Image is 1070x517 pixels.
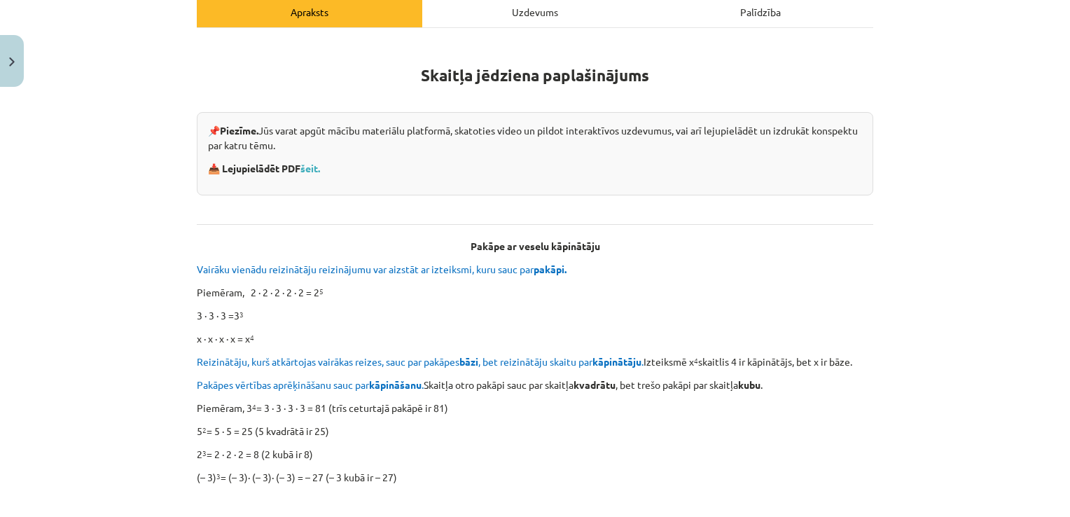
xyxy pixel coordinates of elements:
[197,263,569,275] span: Vairāku vienādu reizinātāju reizinājumu var aizstāt ar izteiksmi, kuru sauc par
[197,447,873,462] p: 2 = 2 ∙ 2 ∙ 2 = 8 (2 kubā ir 8)
[197,285,873,300] p: Piemēram, 2 ∙ 2 ∙ 2 ∙ 2 ∙ 2 = 2
[197,355,644,368] span: Reizinātāju, kurš atkārtojas vairākas reizes, sauc par pakāpes , bet reizinātāju skaitu par .
[208,162,322,174] strong: 📥 Lejupielādēt PDF
[220,124,258,137] strong: Piezīme.
[197,378,424,391] span: Pakāpes vērtības aprēķināšanu sauc par .
[9,57,15,67] img: icon-close-lesson-0947bae3869378f0d4975bcd49f059093ad1ed9edebbc8119c70593378902aed.svg
[738,378,760,391] b: kubu
[534,263,567,275] b: pakāpi.
[197,378,873,392] p: Skaitļa otro pakāpi sauc par skaitļa , bet trešo pakāpi par skaitļa .
[208,123,862,153] p: 📌 Jūs varat apgūt mācību materiālu platformā, skatoties video un pildot interaktīvos uzdevumus, v...
[197,401,873,415] p: Piemēram, 3 = 3 ∙ 3 ∙ 3 ∙ 3 = 81 (trīs ceturtajā pakāpē ir 81)
[197,424,873,439] p: 5 = 5 ∙ 5 = 25 (5 kvadrātā ir 25)
[694,355,698,366] sup: 4
[421,65,649,85] strong: Skaitļa jēdziena paplašinājums
[252,401,256,412] sup: 4
[202,448,207,458] sup: 3
[250,332,254,343] sup: 4
[239,309,244,319] sup: 3
[592,355,641,368] b: kāpinātāju
[197,331,873,346] p: x ∙ x ∙ x ∙ x = x
[319,286,324,296] sup: 5
[216,471,221,481] sup: 3
[574,378,616,391] b: kvadrātu
[459,355,478,368] b: bāzi
[202,425,207,435] sup: 2
[471,240,600,252] b: Pakāpe ar veselu kāpinātāju
[197,470,873,485] p: (– 3) = (– 3)∙ (– 3)∙ (– 3) = – 27 (– 3 kubā ir – 27)
[197,308,873,323] p: 3 ∙ 3 ∙ 3 =3
[197,354,873,369] p: Izteiksmē x skaitlis 4 ir kāpinātājs, bet x ir bāze.
[300,162,320,174] a: šeit.
[369,378,422,391] b: kāpināšanu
